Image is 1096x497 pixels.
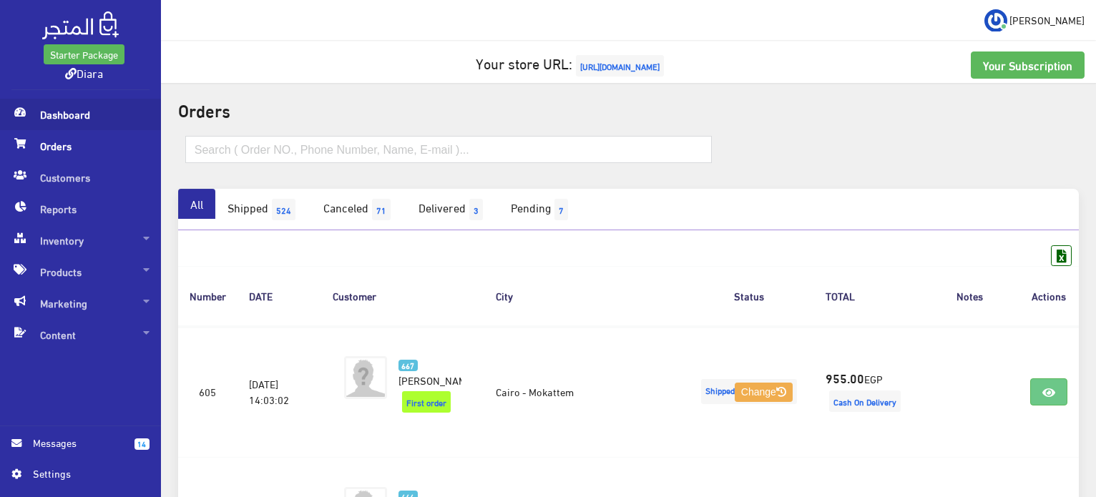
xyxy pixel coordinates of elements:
th: Status [684,266,814,325]
span: Cash On Delivery [829,390,901,412]
span: Orders [11,130,150,162]
a: Canceled71 [311,189,406,230]
a: All [178,189,215,219]
img: ... [984,9,1007,32]
a: Diara [65,62,103,83]
span: [URL][DOMAIN_NAME] [576,55,664,77]
th: DATE [238,266,321,325]
a: Your store URL:[URL][DOMAIN_NAME] [476,49,667,76]
td: EGP [814,326,921,458]
a: Pending7 [499,189,584,230]
span: Shipped [701,379,797,404]
span: First order [402,391,451,413]
button: Change [735,383,793,403]
th: City [484,266,684,325]
a: 667 [PERSON_NAME] [398,356,461,388]
a: Starter Package [44,44,124,64]
th: TOTAL [814,266,921,325]
span: [PERSON_NAME] [1009,11,1085,29]
span: 3 [469,199,483,220]
span: 14 [134,438,150,450]
span: Reports [11,193,150,225]
span: Settings [33,466,137,481]
img: . [42,11,119,39]
a: ... [PERSON_NAME] [984,9,1085,31]
th: Notes [921,266,1019,325]
strong: 955.00 [826,368,864,387]
span: 667 [398,360,418,372]
span: 71 [372,199,391,220]
span: Marketing [11,287,150,319]
span: Dashboard [11,99,150,130]
a: 14 Messages [11,435,150,466]
img: avatar.png [344,356,387,399]
th: Customer [321,266,484,325]
iframe: Drift Widget Chat Controller [1024,399,1079,453]
span: 524 [272,199,295,220]
th: Number [178,266,238,325]
input: Search ( Order NO., Phone Number, Name, E-mail )... [185,136,712,163]
a: Your Subscription [971,51,1085,79]
span: Messages [33,435,123,451]
a: Settings [11,466,150,488]
h2: Orders [178,100,1079,119]
th: Actions [1019,266,1079,325]
span: 7 [554,199,568,220]
a: Shipped524 [215,189,311,230]
td: 605 [178,326,238,458]
span: Content [11,319,150,350]
a: Delivered3 [406,189,499,230]
td: Cairo - Mokattem [484,326,684,458]
span: Customers [11,162,150,193]
span: Products [11,256,150,287]
span: [PERSON_NAME] [398,370,475,390]
td: [DATE] 14:03:02 [238,326,321,458]
span: Inventory [11,225,150,256]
